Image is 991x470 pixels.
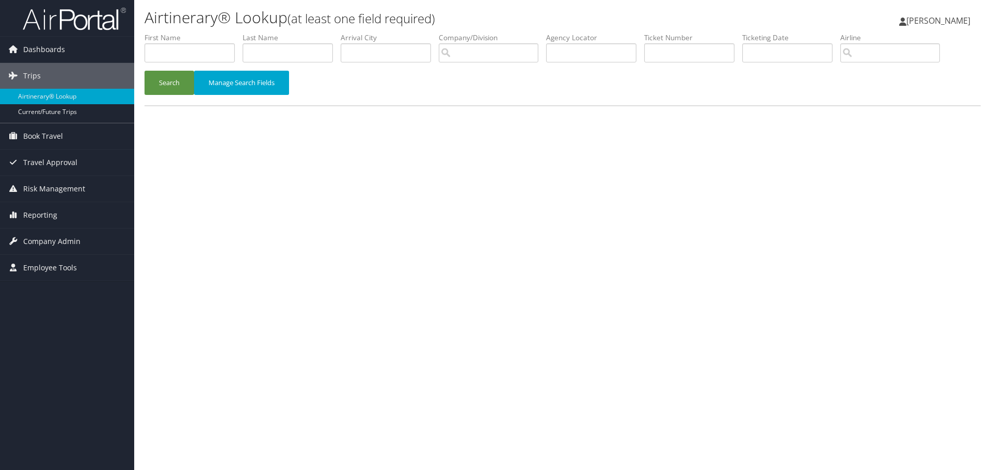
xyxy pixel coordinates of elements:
[23,202,57,228] span: Reporting
[439,33,546,43] label: Company/Division
[899,5,981,36] a: [PERSON_NAME]
[194,71,289,95] button: Manage Search Fields
[145,71,194,95] button: Search
[145,33,243,43] label: First Name
[145,7,702,28] h1: Airtinerary® Lookup
[742,33,840,43] label: Ticketing Date
[23,123,63,149] span: Book Travel
[287,10,435,27] small: (at least one field required)
[546,33,644,43] label: Agency Locator
[23,176,85,202] span: Risk Management
[23,229,81,254] span: Company Admin
[644,33,742,43] label: Ticket Number
[23,150,77,175] span: Travel Approval
[23,63,41,89] span: Trips
[243,33,341,43] label: Last Name
[840,33,948,43] label: Airline
[23,37,65,62] span: Dashboards
[906,15,970,26] span: [PERSON_NAME]
[341,33,439,43] label: Arrival City
[23,255,77,281] span: Employee Tools
[23,7,126,31] img: airportal-logo.png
